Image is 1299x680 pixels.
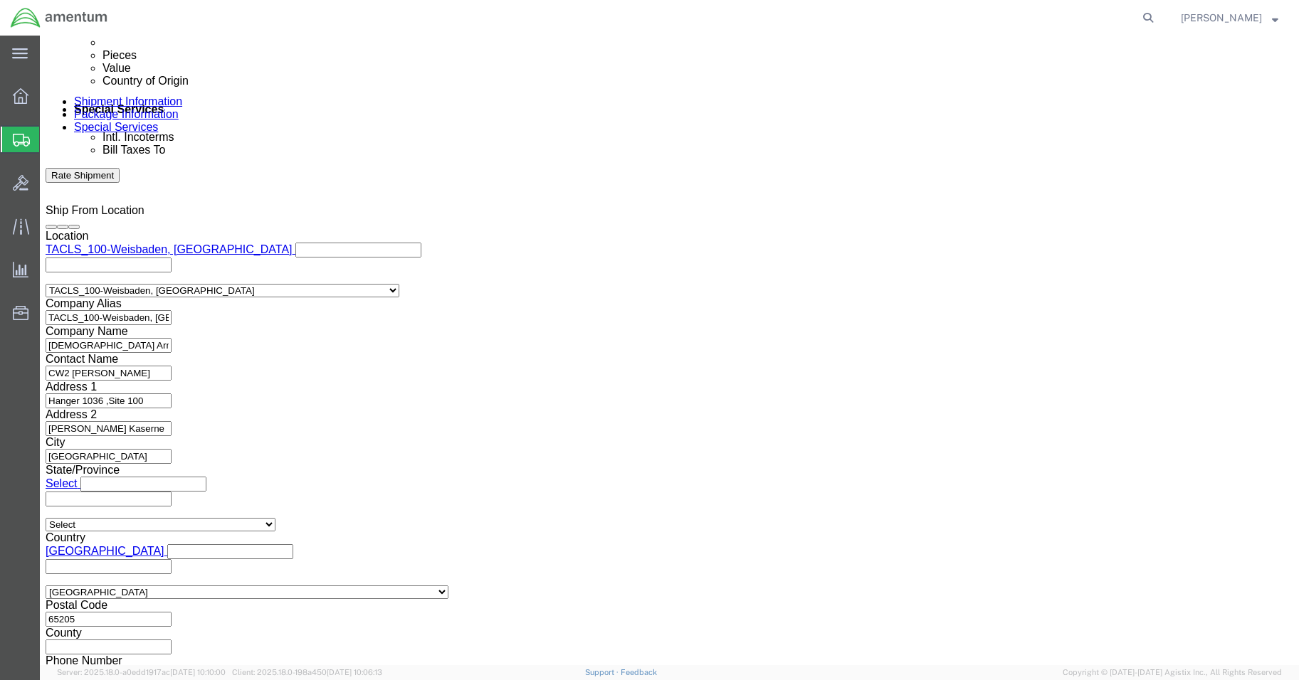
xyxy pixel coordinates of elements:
[1181,10,1262,26] span: Eddie Gonzalez
[327,668,382,676] span: [DATE] 10:06:13
[621,668,657,676] a: Feedback
[1180,9,1279,26] button: [PERSON_NAME]
[1063,666,1282,679] span: Copyright © [DATE]-[DATE] Agistix Inc., All Rights Reserved
[10,7,108,28] img: logo
[40,36,1299,665] iframe: FS Legacy Container
[232,668,382,676] span: Client: 2025.18.0-198a450
[170,668,226,676] span: [DATE] 10:10:00
[57,668,226,676] span: Server: 2025.18.0-a0edd1917ac
[585,668,621,676] a: Support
